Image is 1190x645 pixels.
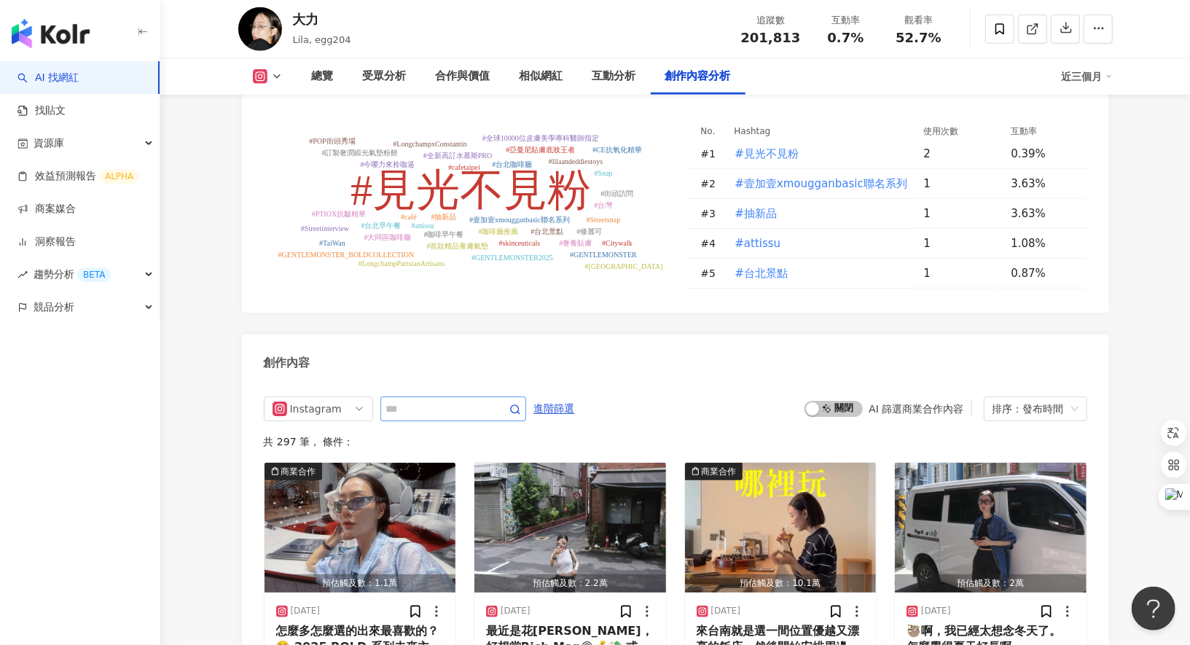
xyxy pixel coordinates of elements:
div: 觀看率 [891,13,947,28]
div: # 1 [701,146,723,162]
td: #壹加壹xmougganbasic聯名系列 [723,169,912,199]
td: #見光不見粉 [723,139,912,169]
td: #台北景點 [723,259,912,289]
td: 3.63% [1000,169,1087,199]
tspan: #首款精品養膚氣墊 [426,242,488,250]
div: 1 [924,265,1000,281]
th: Hashtag [723,123,912,139]
tspan: #台北咖啡廳 [492,160,532,168]
img: post-image [895,463,1087,593]
span: 52.7% [896,31,941,45]
div: 預估觸及數：10.1萬 [685,574,877,593]
a: 商案媒合 [17,202,76,216]
span: #壹加壹xmougganbasic聯名系列 [735,176,907,192]
div: 合作與價值 [436,68,490,85]
span: 進階篩選 [534,397,575,421]
div: 預估觸及數：2.2萬 [474,574,666,593]
div: 近三個月 [1062,65,1113,88]
tspan: #GENTLEMONSTER2025 [471,254,553,262]
span: #見光不見粉 [735,146,799,162]
div: # 2 [701,176,723,192]
tspan: #attissu [411,222,434,230]
img: logo [12,19,90,48]
span: #attissu [735,235,781,251]
img: KOL Avatar [238,7,282,51]
tspan: #POP街頭秀場 [309,137,355,145]
td: 0.87% [1000,259,1087,289]
tspan: #Snap [594,169,612,177]
span: #台北景點 [735,265,788,281]
div: 2 [924,146,1000,162]
tspan: #café [401,213,417,221]
div: 1 [924,235,1000,251]
div: BETA [77,267,111,282]
div: 受眾分析 [363,68,407,85]
a: 找貼文 [17,103,66,118]
div: 追蹤數 [741,13,801,28]
tspan: #修麗可 [576,227,602,235]
tspan: #見光不見粉 [351,166,591,214]
div: 排序：發布時間 [993,397,1065,421]
tspan: #咖啡廳推薦 [478,227,518,235]
div: 商業合作 [281,464,316,479]
tspan: #CE抗氧化精華 [592,146,642,154]
th: 互動率 [1000,123,1087,139]
div: 1 [924,206,1000,222]
th: 使用次數 [912,123,1000,139]
td: #attissu [723,229,912,259]
tspan: #LongchampParisianArtisans [358,259,444,267]
tspan: #台北景點 [531,227,563,235]
tspan: #台北早午餐 [361,222,401,230]
tspan: #Citywalk [602,239,633,247]
button: 進階篩選 [533,396,576,420]
span: #抽新品 [735,206,778,222]
button: #attissu [735,229,782,258]
span: 趨勢分析 [34,258,111,291]
tspan: #LongchampxConstantin [393,140,466,148]
tspan: #全球10000位皮膚美學專科醫師指定 [482,134,599,142]
tspan: #[GEOGRAPHIC_DATA] [584,262,662,270]
div: [DATE] [291,605,321,617]
span: 201,813 [741,30,801,45]
td: 1.08% [1000,229,1087,259]
tspan: #lilaandeddiestoys [548,157,603,165]
tspan: #亞曼尼貼膚底妝王者 [506,146,575,154]
img: post-image [474,463,666,593]
button: #見光不見粉 [735,139,800,168]
span: Lila, egg204 [293,34,351,45]
tspan: #今哪力來拎咖逼 [360,160,415,168]
span: 0.7% [828,31,864,45]
div: 互動分析 [592,68,636,85]
div: Instagram [290,397,337,421]
div: 預估觸及數：1.1萬 [265,574,456,593]
div: 創作內容 [264,355,310,371]
tspan: #GENTLEMONSTER_BOLDCOLLECTION [278,251,414,259]
div: # 3 [701,206,723,222]
div: 3.63% [1011,206,1073,222]
tspan: #抽新品 [431,213,456,221]
div: [DATE] [501,605,531,617]
tspan: #cafetaipei [448,163,480,171]
button: #台北景點 [735,259,789,288]
span: 資源庫 [34,127,64,160]
tspan: #奢養貼膚 [559,239,592,247]
button: 商業合作預估觸及數：10.1萬 [685,463,877,593]
button: 預估觸及數：2萬 [895,463,1087,593]
div: 創作內容分析 [665,68,731,85]
div: 大力 [293,10,351,28]
tspan: #壹加壹xmougganbasic聯名系列 [469,216,570,224]
a: searchAI 找網紅 [17,71,79,85]
th: No. [686,123,723,139]
a: 洞察報告 [17,235,76,249]
div: 商業合作 [702,464,737,479]
tspan: #大同區咖啡廳 [364,233,411,241]
td: #抽新品 [723,199,912,229]
div: 3.63% [1011,176,1073,192]
iframe: Help Scout Beacon - Open [1132,587,1175,630]
tspan: #skinceuticals [498,239,540,247]
img: post-image [685,463,877,593]
tspan: #GENTLEMONSTER [570,251,637,259]
a: 效益預測報告ALPHA [17,169,139,184]
tspan: #Streetinterview [300,224,349,232]
div: 0.87% [1011,265,1073,281]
